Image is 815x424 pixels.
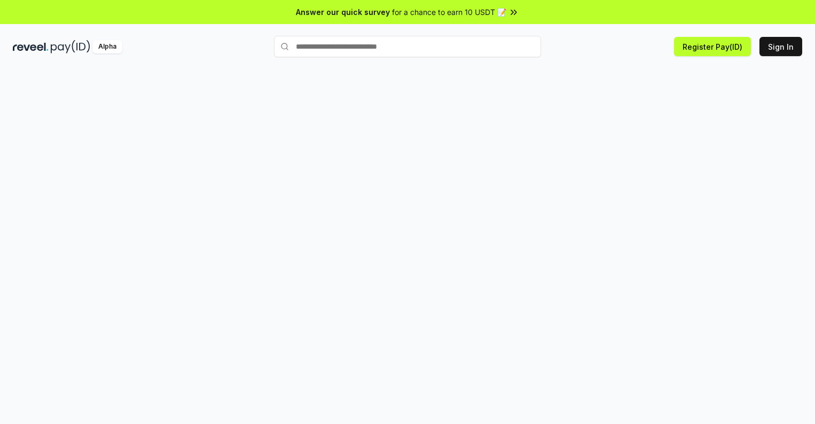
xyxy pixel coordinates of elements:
[296,6,390,18] span: Answer our quick survey
[759,37,802,56] button: Sign In
[13,40,49,53] img: reveel_dark
[392,6,506,18] span: for a chance to earn 10 USDT 📝
[92,40,122,53] div: Alpha
[51,40,90,53] img: pay_id
[674,37,751,56] button: Register Pay(ID)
